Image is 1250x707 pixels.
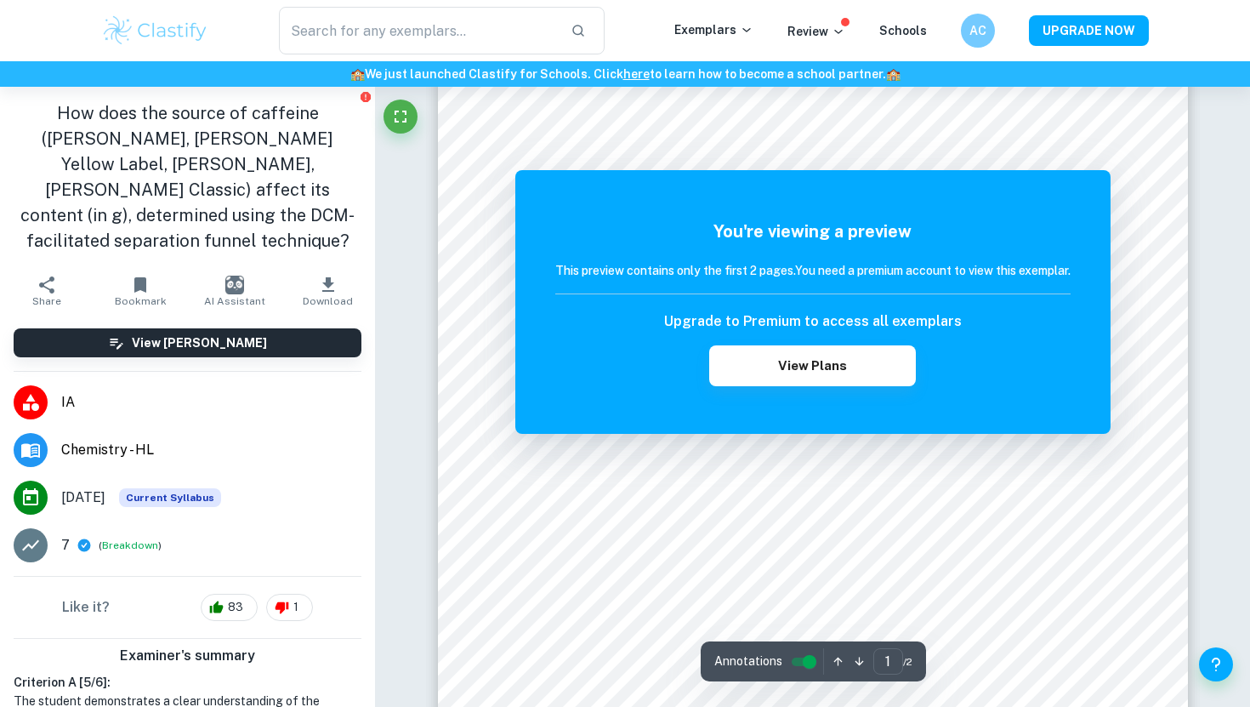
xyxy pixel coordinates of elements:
h6: Criterion A [ 5 / 6 ]: [14,673,361,692]
h6: AC [969,21,988,40]
span: / 2 [903,654,912,670]
button: Download [281,267,375,315]
h5: You're viewing a preview [555,219,1071,244]
button: Bookmark [94,267,187,315]
button: UPGRADE NOW [1029,15,1149,46]
h6: Examiner's summary [7,646,368,666]
a: Schools [879,24,927,37]
button: AI Assistant [188,267,281,315]
button: View [PERSON_NAME] [14,328,361,357]
p: Exemplars [674,20,753,39]
a: here [623,67,650,81]
span: 🏫 [350,67,365,81]
h6: This preview contains only the first 2 pages. You need a premium account to view this exemplar. [555,261,1071,280]
span: ( ) [99,538,162,554]
h6: View [PERSON_NAME] [132,334,267,352]
h6: We just launched Clastify for Schools. Click to learn how to become a school partner. [3,65,1247,83]
button: Fullscreen [384,100,418,134]
span: Download [303,295,353,307]
h6: Upgrade to Premium to access all exemplars [664,311,962,332]
img: Clastify logo [101,14,209,48]
input: Search for any exemplars... [279,7,557,54]
button: Breakdown [102,538,158,553]
button: Help and Feedback [1199,647,1233,681]
div: This exemplar is based on the current syllabus. Feel free to refer to it for inspiration/ideas wh... [119,488,221,507]
span: 83 [219,599,253,616]
span: IA [61,392,361,413]
p: Review [787,22,845,41]
span: Annotations [714,653,782,670]
span: Current Syllabus [119,488,221,507]
h6: Like it? [62,597,110,618]
span: Bookmark [115,295,167,307]
button: AC [961,14,995,48]
span: Chemistry - HL [61,440,361,460]
span: 🏫 [886,67,901,81]
span: AI Assistant [204,295,265,307]
span: 1 [284,599,308,616]
button: View Plans [709,345,915,386]
span: [DATE] [61,487,105,508]
span: Share [32,295,61,307]
p: 7 [61,535,70,556]
img: AI Assistant [225,276,244,294]
button: Report issue [359,90,372,103]
h1: How does the source of caffeine ([PERSON_NAME], [PERSON_NAME] Yellow Label, [PERSON_NAME], [PERSO... [14,100,361,254]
